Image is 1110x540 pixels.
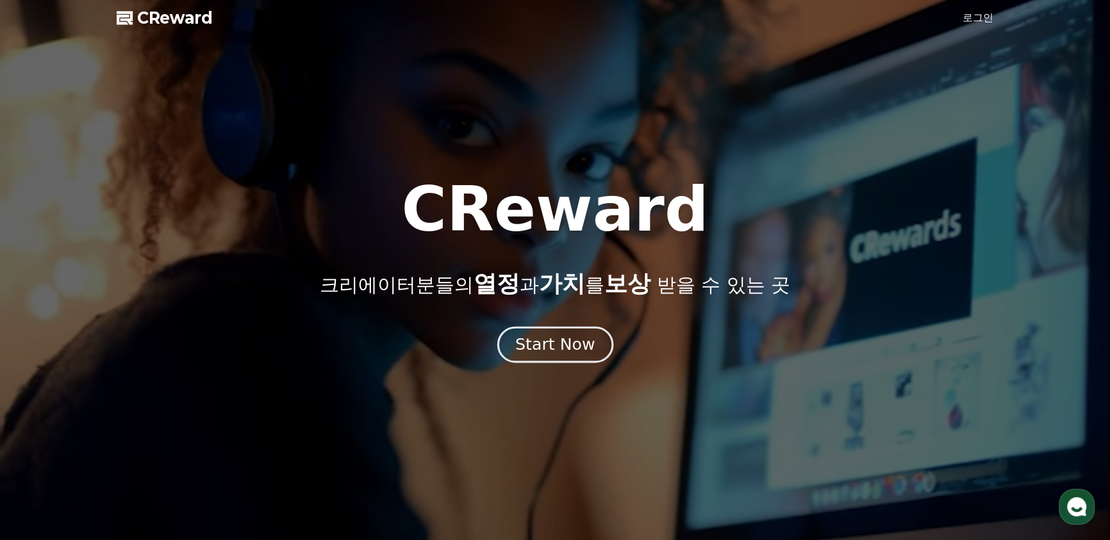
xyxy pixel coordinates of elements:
a: 홈 [4,406,85,438]
button: Start Now [497,326,613,363]
a: 대화 [85,406,165,438]
div: Start Now [515,334,595,356]
a: Start Now [500,340,611,352]
span: 가치 [539,270,585,297]
a: CReward [117,8,213,28]
a: 설정 [165,406,246,438]
a: 로그인 [963,10,993,26]
span: 대화 [117,426,133,436]
span: 홈 [40,425,48,436]
h1: CReward [401,179,708,240]
p: 크리에이터분들의 과 를 받을 수 있는 곳 [320,271,790,297]
span: 설정 [198,425,213,436]
span: 보상 [604,270,650,297]
span: 열정 [474,270,520,297]
span: CReward [137,8,213,28]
